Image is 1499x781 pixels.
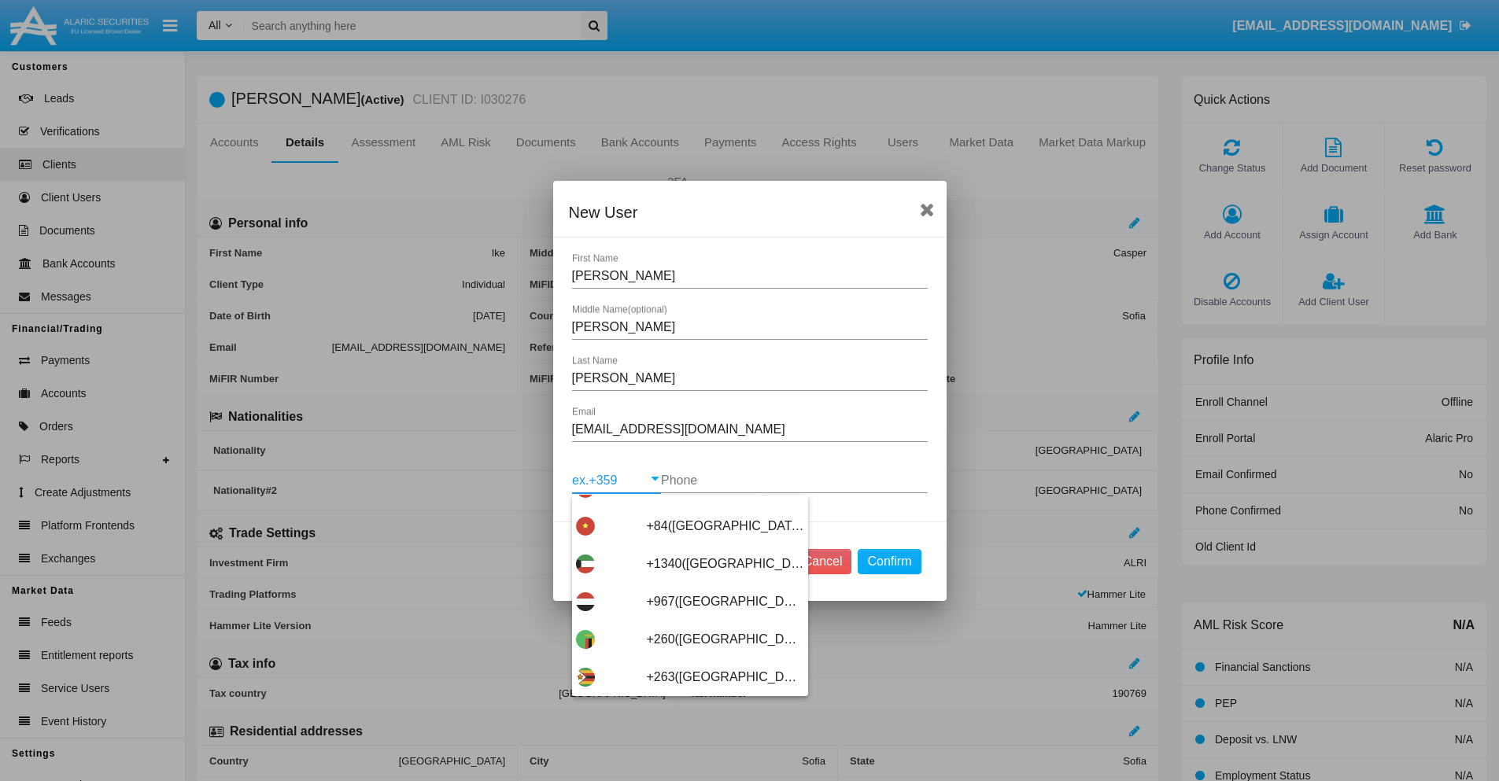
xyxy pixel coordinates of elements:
[647,658,804,696] span: +263([GEOGRAPHIC_DATA])
[569,200,931,225] div: New User
[647,545,804,583] span: +1340([GEOGRAPHIC_DATA], [GEOGRAPHIC_DATA])
[647,507,804,545] span: +84([GEOGRAPHIC_DATA])
[794,549,852,574] button: Cancel
[647,583,804,621] span: +967([GEOGRAPHIC_DATA])
[647,621,804,658] span: +260([GEOGRAPHIC_DATA])
[858,549,921,574] button: Confirm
